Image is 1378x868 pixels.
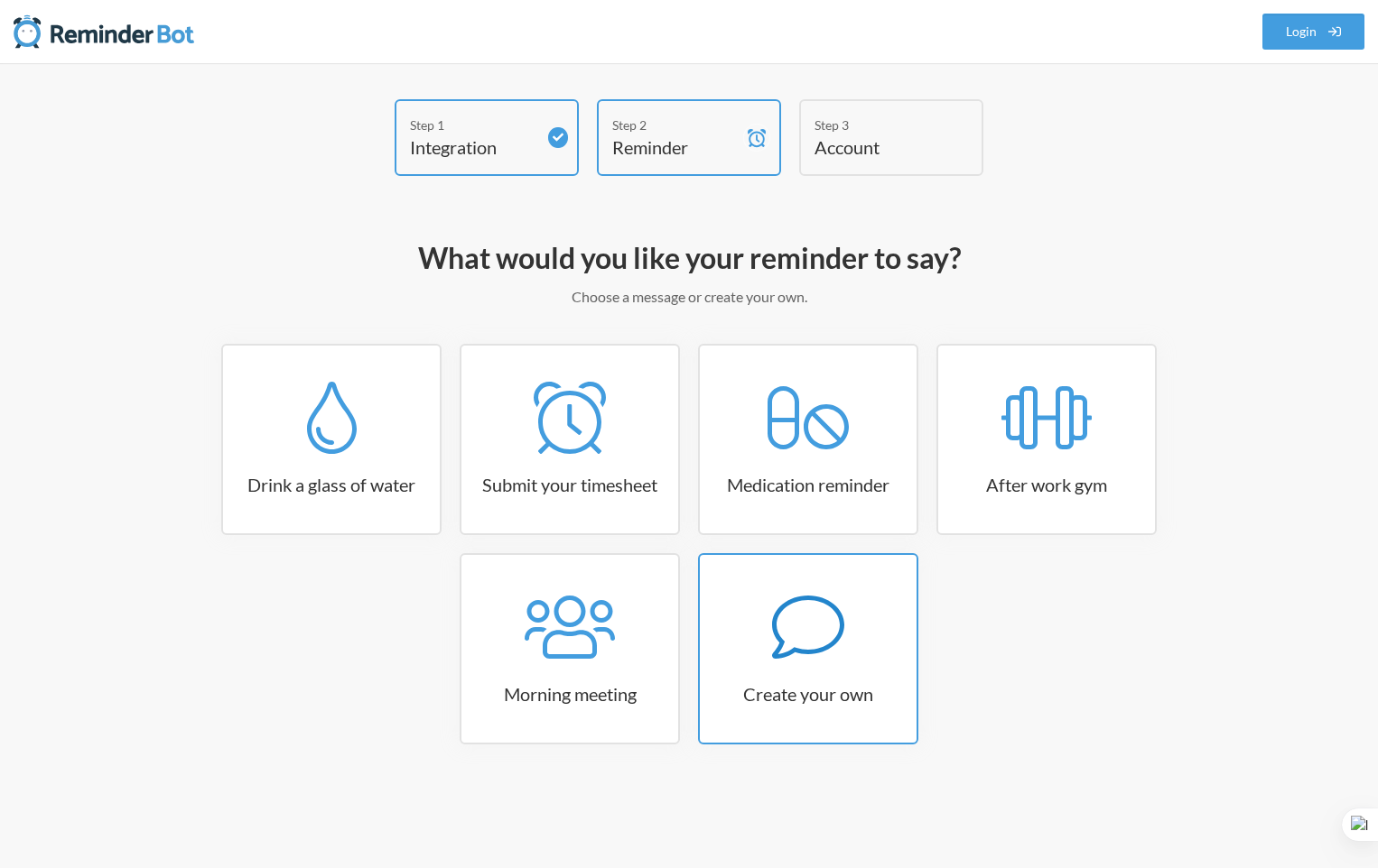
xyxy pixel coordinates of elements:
h3: Morning meeting [461,681,678,706]
h3: Drink a glass of water [223,472,440,497]
div: Step 2 [612,115,739,134]
a: Login [1262,14,1365,50]
h4: Integration [410,134,536,160]
h4: Reminder [612,134,739,160]
h3: After work gym [938,472,1155,497]
h3: Submit your timesheet [461,472,678,497]
h4: Account [815,134,941,160]
h3: Medication reminder [700,472,917,497]
div: Step 3 [815,115,941,134]
h2: What would you like your reminder to say? [165,239,1213,277]
h3: Create your own [700,681,917,706]
p: Choose a message or create your own. [165,286,1213,308]
img: Reminder Bot [14,14,194,50]
div: Step 1 [410,115,536,134]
